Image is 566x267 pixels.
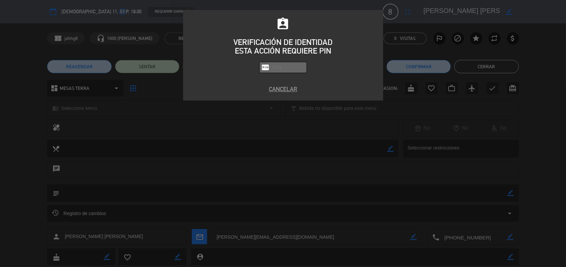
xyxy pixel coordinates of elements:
[276,17,290,31] i: assignment_ind
[188,85,378,94] button: Cancelar
[188,38,378,47] div: VERIFICACIÓN DE IDENTIDAD
[261,63,270,72] i: fiber_pin
[188,47,378,55] div: ESTA ACCIÓN REQUIERE PIN
[271,64,305,71] input: 1234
